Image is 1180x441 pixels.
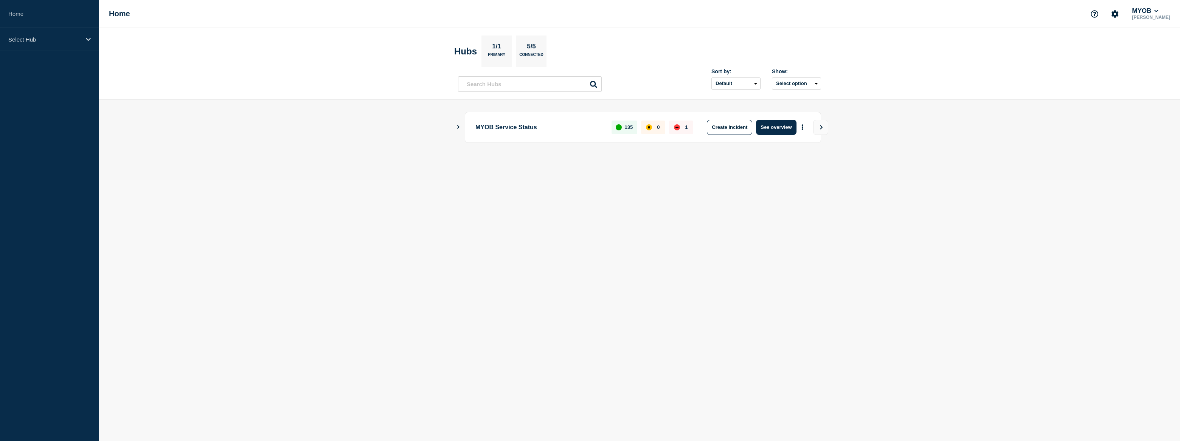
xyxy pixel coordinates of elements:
[519,53,543,60] p: Connected
[798,120,807,134] button: More actions
[1107,6,1123,22] button: Account settings
[646,124,652,130] div: affected
[489,43,504,53] p: 1/1
[488,53,505,60] p: Primary
[685,124,688,130] p: 1
[524,43,539,53] p: 5/5
[813,120,828,135] button: View
[711,68,761,74] div: Sort by:
[458,76,602,92] input: Search Hubs
[454,46,477,57] h2: Hubs
[756,120,796,135] button: See overview
[456,124,460,130] button: Show Connected Hubs
[1130,15,1172,20] p: [PERSON_NAME]
[1130,7,1160,15] button: MYOB
[711,77,761,90] select: Sort by
[674,124,680,130] div: down
[109,9,130,18] h1: Home
[475,120,603,135] p: MYOB Service Status
[625,124,633,130] p: 135
[657,124,660,130] p: 0
[772,68,821,74] div: Show:
[8,36,81,43] p: Select Hub
[772,77,821,90] button: Select option
[1087,6,1102,22] button: Support
[616,124,622,130] div: up
[707,120,752,135] button: Create incident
